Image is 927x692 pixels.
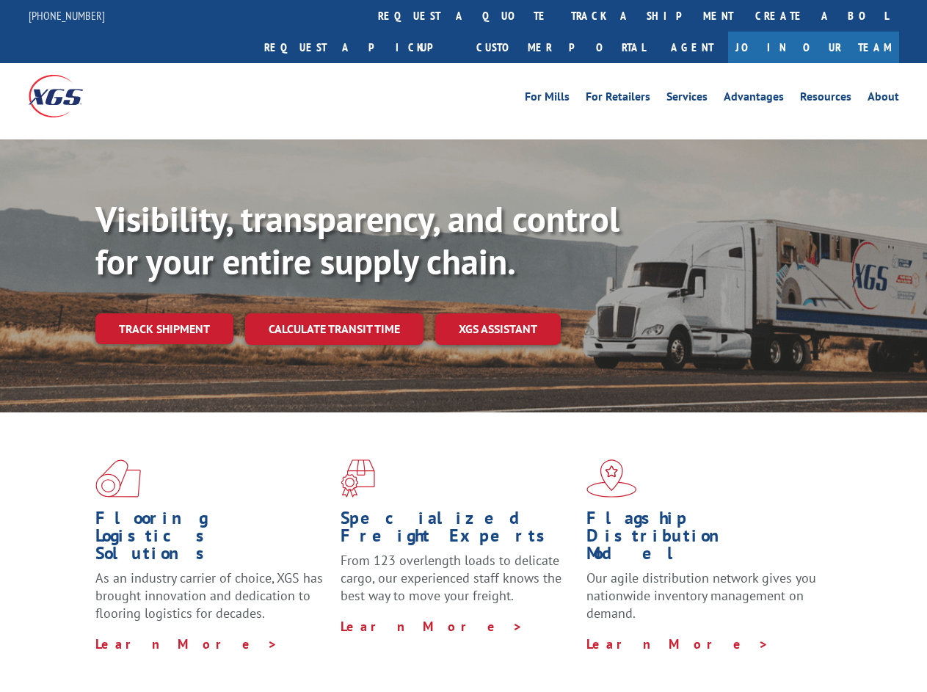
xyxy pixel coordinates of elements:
[656,32,728,63] a: Agent
[800,91,851,107] a: Resources
[868,91,899,107] a: About
[435,313,561,345] a: XGS ASSISTANT
[95,313,233,344] a: Track shipment
[586,635,769,652] a: Learn More >
[95,459,141,498] img: xgs-icon-total-supply-chain-intelligence-red
[341,509,575,552] h1: Specialized Freight Experts
[586,459,637,498] img: xgs-icon-flagship-distribution-model-red
[728,32,899,63] a: Join Our Team
[95,196,619,284] b: Visibility, transparency, and control for your entire supply chain.
[253,32,465,63] a: Request a pickup
[245,313,423,345] a: Calculate transit time
[95,509,330,569] h1: Flooring Logistics Solutions
[666,91,708,107] a: Services
[465,32,656,63] a: Customer Portal
[341,618,523,635] a: Learn More >
[341,459,375,498] img: xgs-icon-focused-on-flooring-red
[95,569,323,622] span: As an industry carrier of choice, XGS has brought innovation and dedication to flooring logistics...
[95,635,278,652] a: Learn More >
[724,91,784,107] a: Advantages
[586,509,821,569] h1: Flagship Distribution Model
[29,8,105,23] a: [PHONE_NUMBER]
[586,91,650,107] a: For Retailers
[525,91,570,107] a: For Mills
[586,569,816,622] span: Our agile distribution network gives you nationwide inventory management on demand.
[341,552,575,617] p: From 123 overlength loads to delicate cargo, our experienced staff knows the best way to move you...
